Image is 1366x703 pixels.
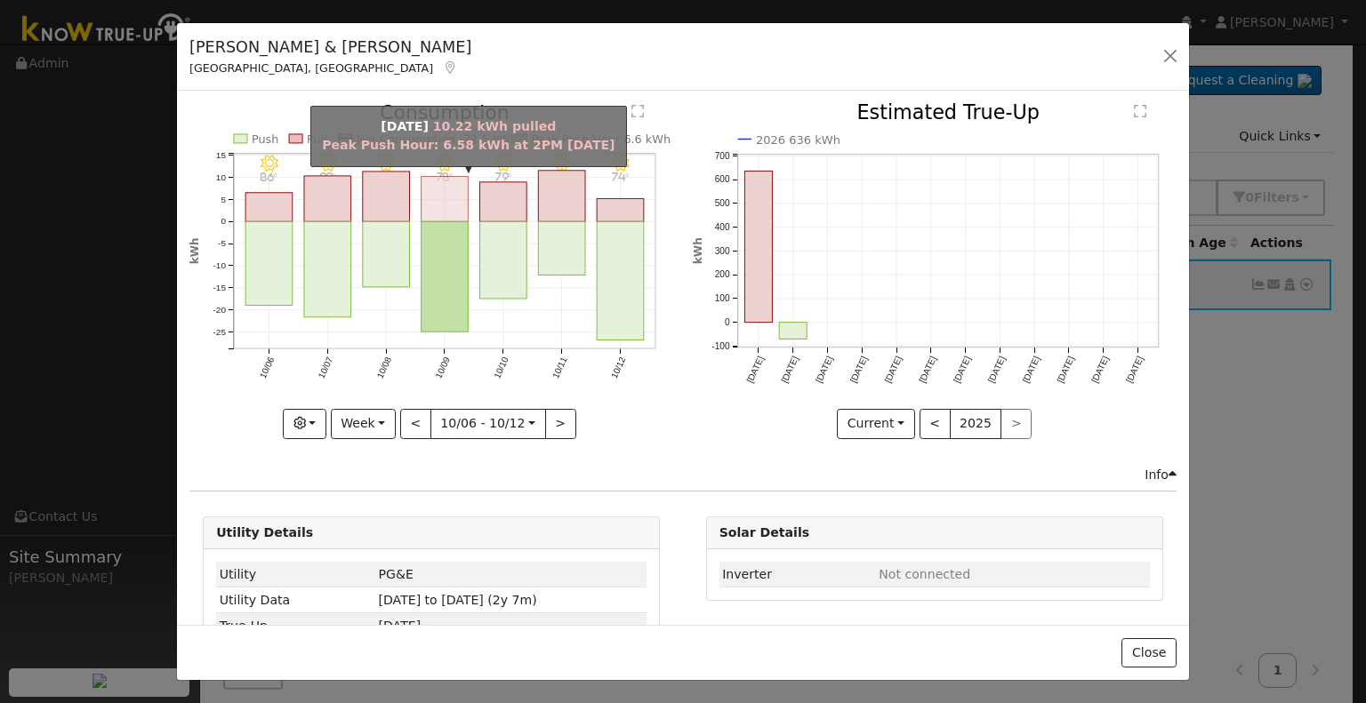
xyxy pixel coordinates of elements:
rect: onclick="" [245,222,293,306]
text: 10/11 [550,355,569,380]
strong: Solar Details [719,525,809,539]
rect: onclick="" [779,323,807,340]
text: Pull [307,132,327,146]
rect: onclick="" [304,176,351,221]
button: < [400,409,431,439]
text:  [1134,105,1146,119]
td: Utility [216,562,375,587]
button: 2025 [950,409,1002,439]
rect: onclick="" [422,222,469,332]
text: 600 [714,175,729,185]
text: 300 [714,246,729,256]
text: 0 [724,317,729,327]
rect: onclick="" [363,172,410,221]
rect: onclick="" [480,182,527,221]
rect: onclick="" [480,222,527,300]
p: 86° [253,172,285,182]
text: kWh [189,238,201,265]
text: [DATE] [744,355,766,385]
i: 10/12 - Clear [612,155,630,172]
text: -25 [213,327,227,337]
text:  [631,104,644,118]
h5: [PERSON_NAME] & [PERSON_NAME] [189,36,471,59]
text: 500 [714,199,729,209]
text: [DATE] [917,355,938,385]
button: > [545,409,576,439]
button: Week [331,409,396,439]
text: [DATE] [1055,355,1076,385]
text: -5 [218,239,226,249]
text: 5 [221,195,226,204]
text: kWh [692,238,704,265]
text: [DATE] [986,355,1008,385]
rect: onclick="" [245,193,293,222]
span: [GEOGRAPHIC_DATA], [GEOGRAPHIC_DATA] [189,61,433,75]
strong: [DATE] [381,119,429,133]
text: 10 [216,172,227,182]
text: 400 [714,222,729,232]
text: Push [252,132,278,146]
rect: onclick="" [539,171,586,222]
strong: Utility Details [216,525,313,539]
button: Current [837,409,915,439]
rect: onclick="" [598,199,645,222]
span: ID: null, authorized: None [879,567,970,581]
text: -100 [711,341,730,351]
text: 10/12 [609,355,628,380]
span: [DATE] to [DATE] (2y 7m) [379,593,537,607]
td: Utility Data [216,587,375,613]
text: [DATE] [882,355,904,385]
circle: onclick="" [754,168,761,175]
text: [DATE] [779,355,800,385]
text: 10/08 [375,355,394,380]
span: 10.22 kWh pulled Peak Push Hour: 6.58 kWh at 2PM [DATE] [322,119,615,152]
text: 15 [216,150,227,160]
text: [DATE] [952,355,973,385]
div: Info [1145,466,1177,484]
span: ID: 16546544, authorized: 04/14/25 [379,567,414,581]
text: 2026 636 kWh [756,133,840,147]
a: Map [442,60,458,75]
text: 10/10 [493,355,511,380]
text: -15 [213,284,227,293]
text: [DATE] [1089,355,1111,385]
text: 10/07 [317,355,335,380]
text: 0 [221,217,226,227]
p: 79° [488,172,519,182]
rect: onclick="" [304,222,351,317]
text: 10/06 [258,355,277,380]
text: 700 [714,151,729,161]
rect: onclick="" [598,222,645,340]
i: 10/06 - Clear [261,155,278,172]
rect: onclick="" [744,172,772,323]
td: [DATE] [375,613,647,639]
text: [DATE] [848,355,870,385]
text: Peak Push Hour 6.6 kWh [532,132,671,146]
button: Close [1121,638,1176,668]
td: Inverter [719,562,876,587]
p: 74° [605,172,636,182]
rect: onclick="" [539,222,586,276]
text: -10 [213,261,227,271]
text: [DATE] [814,355,835,385]
text: -20 [213,305,227,315]
button: < [920,409,951,439]
text: 100 [714,294,729,304]
text: [DATE] [1124,355,1145,385]
td: True-Up [216,613,375,639]
text: 10/09 [434,355,453,380]
text: [DATE] [1021,355,1042,385]
rect: onclick="" [363,222,410,288]
text: 200 [714,270,729,280]
text: Estimated True-Up [856,101,1040,124]
button: 10/06 - 10/12 [430,409,546,439]
rect: onclick="" [422,177,469,222]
